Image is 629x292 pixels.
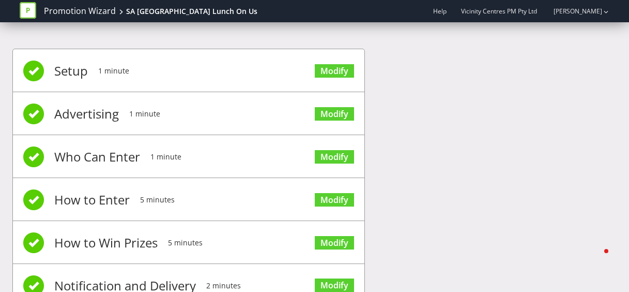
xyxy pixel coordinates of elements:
[584,246,608,271] iframe: Intercom live chat
[54,179,130,221] span: How to Enter
[315,236,354,250] a: Modify
[315,107,354,121] a: Modify
[315,64,354,78] a: Modify
[150,136,181,178] span: 1 minute
[543,7,602,16] a: [PERSON_NAME]
[126,6,257,17] div: SA [GEOGRAPHIC_DATA] Lunch On Us
[140,179,175,221] span: 5 minutes
[44,5,116,17] a: Promotion Wizard
[433,7,447,16] a: Help
[168,222,203,264] span: 5 minutes
[315,150,354,164] a: Modify
[54,136,140,178] span: Who Can Enter
[461,7,537,16] span: Vicinity Centres PM Pty Ltd
[54,222,158,264] span: How to Win Prizes
[54,93,119,135] span: Advertising
[54,50,88,92] span: Setup
[315,193,354,207] a: Modify
[129,93,160,135] span: 1 minute
[98,50,129,92] span: 1 minute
